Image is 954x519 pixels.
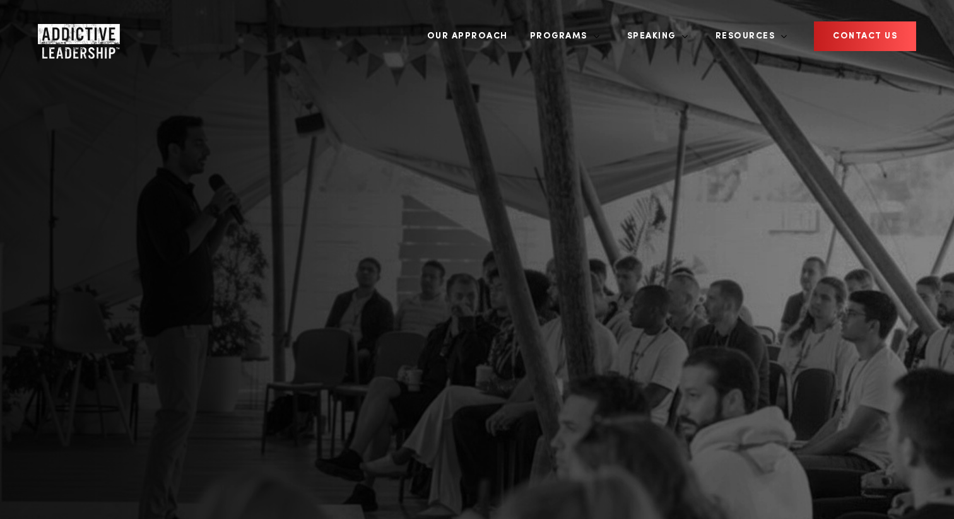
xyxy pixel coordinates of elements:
a: CONTACT US [814,21,916,51]
a: Our Approach [418,13,517,60]
a: Home [38,24,114,49]
a: Speaking [618,13,688,60]
a: Resources [706,13,788,60]
a: Programs [521,13,600,60]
